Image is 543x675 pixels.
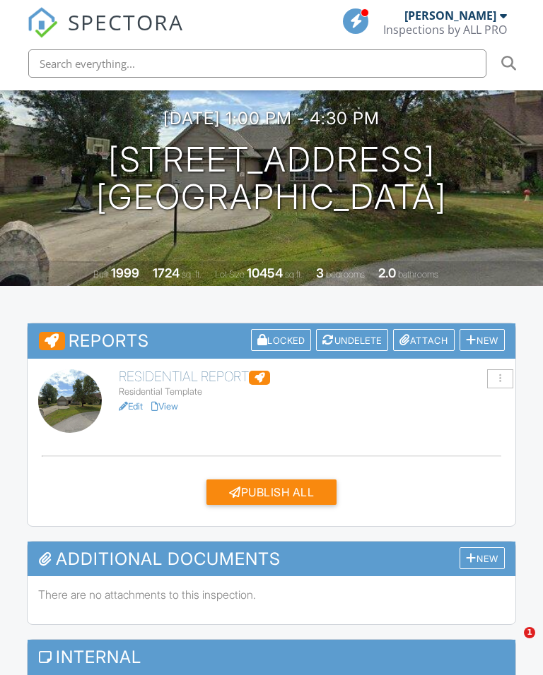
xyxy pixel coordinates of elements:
div: 1999 [111,265,139,280]
h3: Additional Documents [28,542,515,576]
div: 2.0 [378,265,396,280]
div: Attach [393,329,455,351]
div: 10454 [247,265,283,280]
h6: Residential Report [119,369,504,385]
span: 1 [524,627,535,638]
span: sq. ft. [182,269,202,280]
h3: Internal [28,640,515,674]
span: bathrooms [398,269,438,280]
a: SPECTORA [27,19,184,49]
p: There are no attachments to this inspection. [38,587,504,602]
span: SPECTORA [68,7,184,37]
div: New [460,329,505,351]
h3: [DATE] 1:00 pm - 4:30 pm [163,109,380,128]
div: Undelete [316,329,388,351]
div: Locked [251,329,312,351]
iframe: Intercom live chat [495,627,529,661]
h1: [STREET_ADDRESS] [GEOGRAPHIC_DATA] [96,141,447,216]
div: 1724 [153,265,180,280]
a: Residential Report Residential Template [119,369,504,398]
div: [PERSON_NAME] [404,8,496,23]
div: New [460,547,505,569]
a: View [151,401,178,412]
a: Edit [119,401,143,412]
div: Inspections by ALL PRO [383,23,507,37]
div: Publish All [206,479,337,505]
h3: Reports [28,323,515,359]
span: Built [93,269,109,280]
img: The Best Home Inspection Software - Spectora [27,7,58,38]
span: sq.ft. [285,269,303,280]
input: Search everything... [28,49,486,78]
div: Residential Template [119,386,504,398]
span: bedrooms [326,269,365,280]
div: 3 [316,265,324,280]
span: Lot Size [215,269,245,280]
